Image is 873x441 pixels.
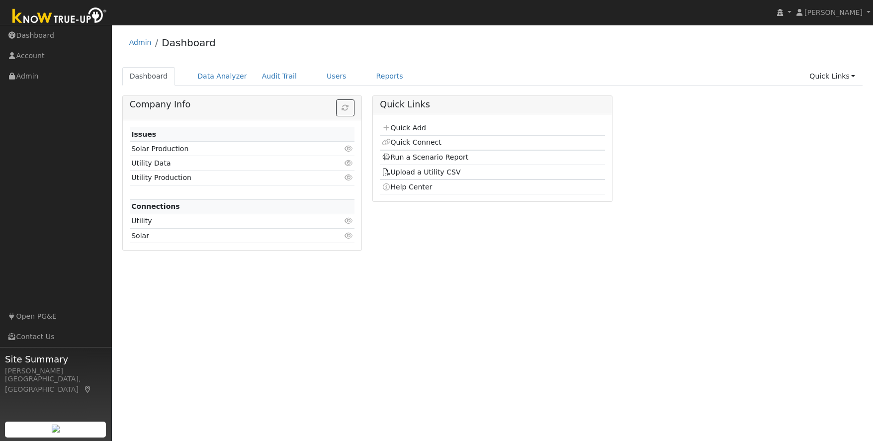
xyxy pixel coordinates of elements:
img: retrieve [52,425,60,433]
a: Upload a Utility CSV [382,168,461,176]
a: Dashboard [162,37,216,49]
i: Click to view [344,145,353,152]
i: Click to view [344,217,353,224]
i: Click to view [344,232,353,239]
td: Utility Production [130,171,318,185]
td: Utility [130,214,318,228]
a: Reports [369,67,411,86]
span: [PERSON_NAME] [804,8,863,16]
a: Quick Links [802,67,863,86]
a: Users [319,67,354,86]
span: Site Summary [5,353,106,366]
a: Quick Add [382,124,426,132]
i: Click to view [344,174,353,181]
h5: Quick Links [380,99,605,110]
a: Admin [129,38,152,46]
td: Solar Production [130,142,318,156]
td: Solar [130,229,318,243]
h5: Company Info [130,99,354,110]
a: Map [84,385,92,393]
a: Help Center [382,183,433,191]
a: Audit Trail [255,67,304,86]
div: [GEOGRAPHIC_DATA], [GEOGRAPHIC_DATA] [5,374,106,395]
a: Run a Scenario Report [382,153,469,161]
a: Dashboard [122,67,175,86]
div: [PERSON_NAME] [5,366,106,376]
i: Click to view [344,160,353,167]
a: Data Analyzer [190,67,255,86]
td: Utility Data [130,156,318,171]
img: Know True-Up [7,5,112,28]
strong: Issues [131,130,156,138]
strong: Connections [131,202,180,210]
a: Quick Connect [382,138,441,146]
